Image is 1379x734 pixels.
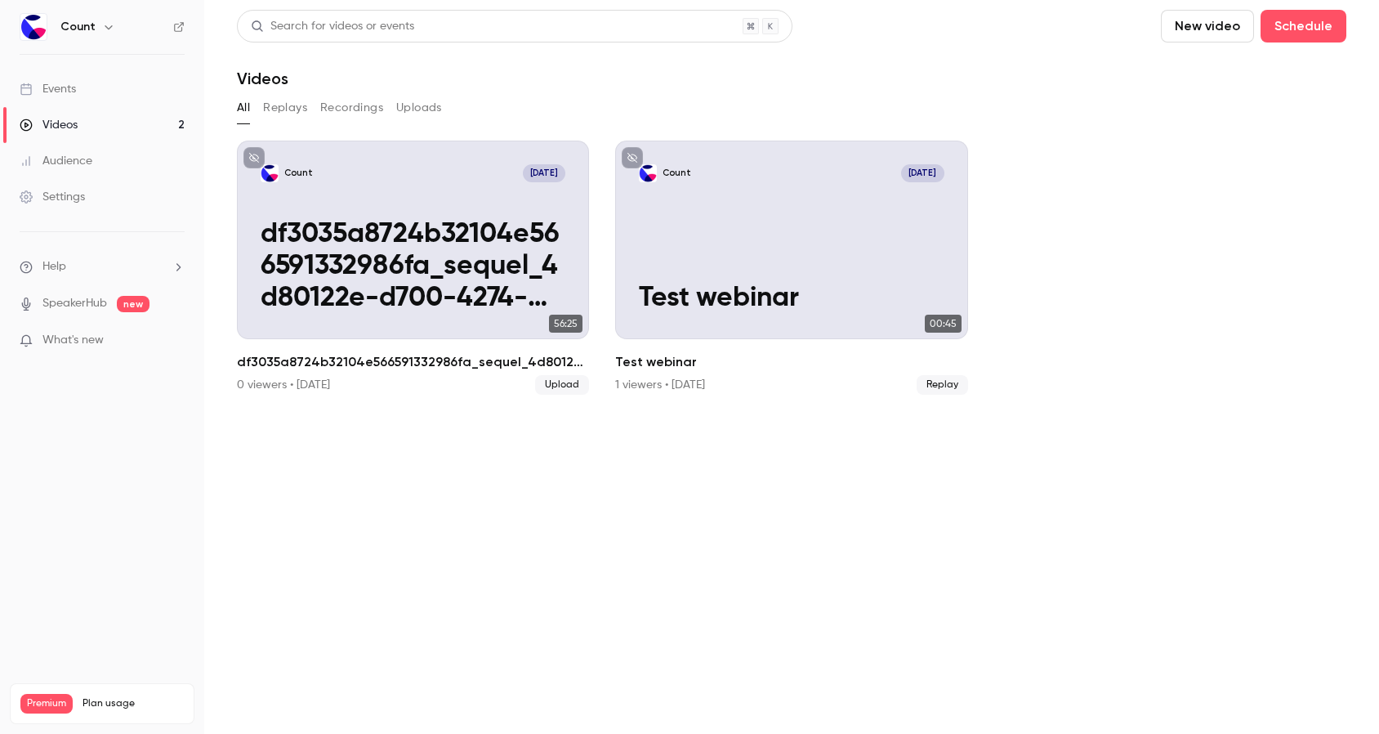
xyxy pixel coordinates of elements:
[261,219,565,315] p: df3035a8724b32104e566591332986fa_sequel_4d80122e-d700-4274-8017-67fcb81d8391_0
[237,141,1346,395] ul: Videos
[165,333,185,348] iframe: Noticeable Trigger
[20,189,85,205] div: Settings
[243,147,265,168] button: unpublished
[901,164,944,182] span: [DATE]
[615,352,967,372] h2: Test webinar
[20,694,73,714] span: Premium
[237,141,589,395] a: df3035a8724b32104e566591332986fa_sequel_4d80122e-d700-4274-8017-67fcb81d8391_0Count[DATE]df3035a8...
[396,95,442,121] button: Uploads
[237,10,1346,724] section: Videos
[535,375,589,395] span: Upload
[251,18,414,35] div: Search for videos or events
[237,141,589,395] li: df3035a8724b32104e566591332986fa_sequel_4d80122e-d700-4274-8017-67fcb81d8391_0
[117,296,150,312] span: new
[1261,10,1346,43] button: Schedule
[263,95,307,121] button: Replays
[20,117,78,133] div: Videos
[20,258,185,275] li: help-dropdown-opener
[261,164,279,182] img: df3035a8724b32104e566591332986fa_sequel_4d80122e-d700-4274-8017-67fcb81d8391_0
[615,377,705,393] div: 1 viewers • [DATE]
[42,258,66,275] span: Help
[20,153,92,169] div: Audience
[639,283,944,315] p: Test webinar
[622,147,643,168] button: unpublished
[615,141,967,395] a: Test webinarCount[DATE]Test webinar00:45Test webinar1 viewers • [DATE]Replay
[523,164,566,182] span: [DATE]
[639,164,657,182] img: Test webinar
[20,81,76,97] div: Events
[60,19,96,35] h6: Count
[615,141,967,395] li: Test webinar
[925,315,962,333] span: 00:45
[237,95,250,121] button: All
[237,69,288,88] h1: Videos
[20,14,47,40] img: Count
[320,95,383,121] button: Recordings
[549,315,582,333] span: 56:25
[1161,10,1254,43] button: New video
[237,377,330,393] div: 0 viewers • [DATE]
[284,168,313,180] p: Count
[42,332,104,349] span: What's new
[83,697,184,710] span: Plan usage
[237,352,589,372] h2: df3035a8724b32104e566591332986fa_sequel_4d80122e-d700-4274-8017-67fcb81d8391_0
[663,168,691,180] p: Count
[42,295,107,312] a: SpeakerHub
[917,375,968,395] span: Replay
